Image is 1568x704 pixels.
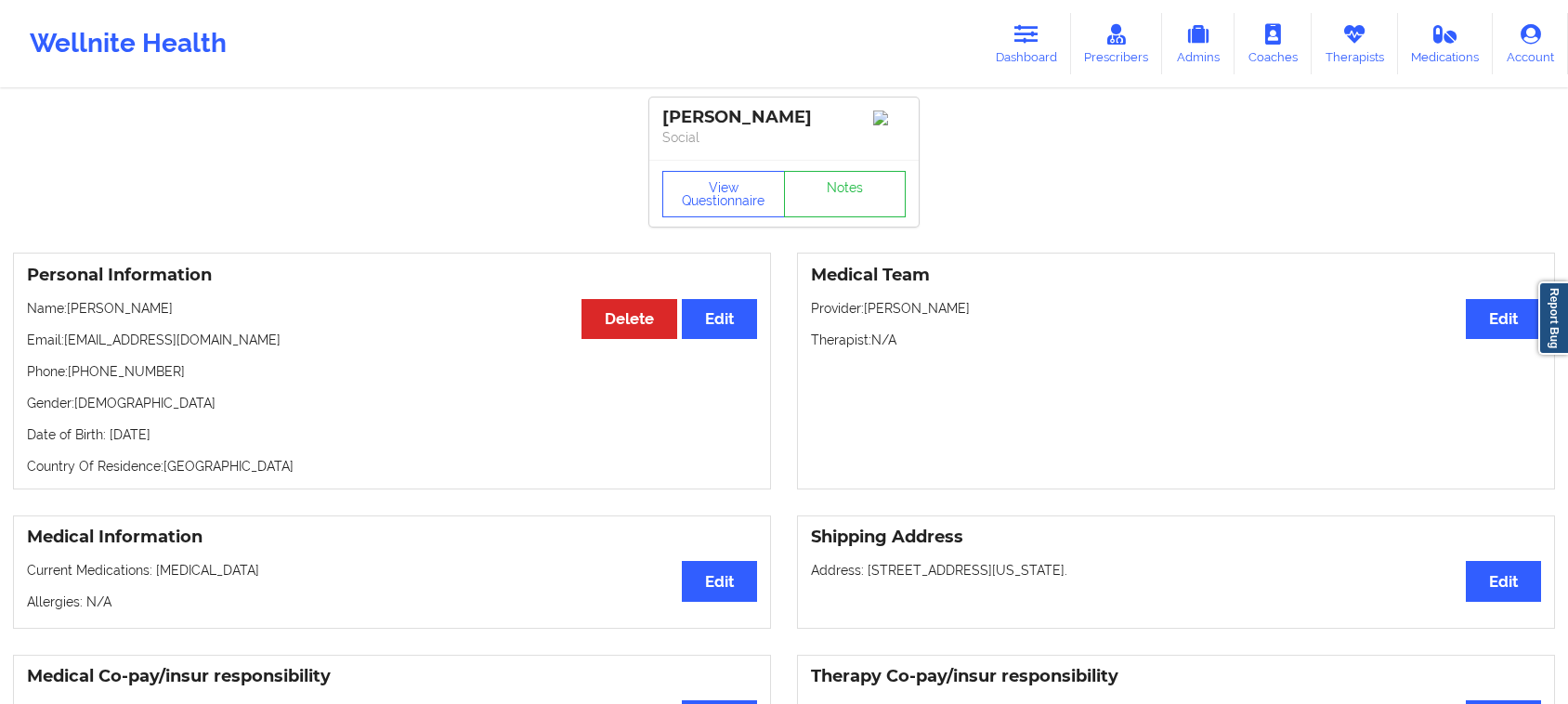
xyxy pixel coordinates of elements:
[811,331,1541,349] p: Therapist: N/A
[811,666,1541,687] h3: Therapy Co-pay/insur responsibility
[581,299,677,339] button: Delete
[811,527,1541,548] h3: Shipping Address
[1162,13,1235,74] a: Admins
[1466,561,1541,601] button: Edit
[811,299,1541,318] p: Provider: [PERSON_NAME]
[873,111,906,125] img: Image%2Fplaceholer-image.png
[27,527,757,548] h3: Medical Information
[811,265,1541,286] h3: Medical Team
[1493,13,1568,74] a: Account
[662,128,906,147] p: Social
[682,561,757,601] button: Edit
[27,362,757,381] p: Phone: [PHONE_NUMBER]
[27,394,757,412] p: Gender: [DEMOGRAPHIC_DATA]
[27,593,757,611] p: Allergies: N/A
[27,457,757,476] p: Country Of Residence: [GEOGRAPHIC_DATA]
[1466,299,1541,339] button: Edit
[1235,13,1312,74] a: Coaches
[811,561,1541,580] p: Address: [STREET_ADDRESS][US_STATE].
[682,299,757,339] button: Edit
[27,425,757,444] p: Date of Birth: [DATE]
[1538,281,1568,355] a: Report Bug
[27,299,757,318] p: Name: [PERSON_NAME]
[1071,13,1163,74] a: Prescribers
[1312,13,1398,74] a: Therapists
[27,666,757,687] h3: Medical Co-pay/insur responsibility
[27,265,757,286] h3: Personal Information
[27,331,757,349] p: Email: [EMAIL_ADDRESS][DOMAIN_NAME]
[27,561,757,580] p: Current Medications: [MEDICAL_DATA]
[662,107,906,128] div: [PERSON_NAME]
[982,13,1071,74] a: Dashboard
[784,171,907,217] a: Notes
[1398,13,1494,74] a: Medications
[662,171,785,217] button: View Questionnaire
